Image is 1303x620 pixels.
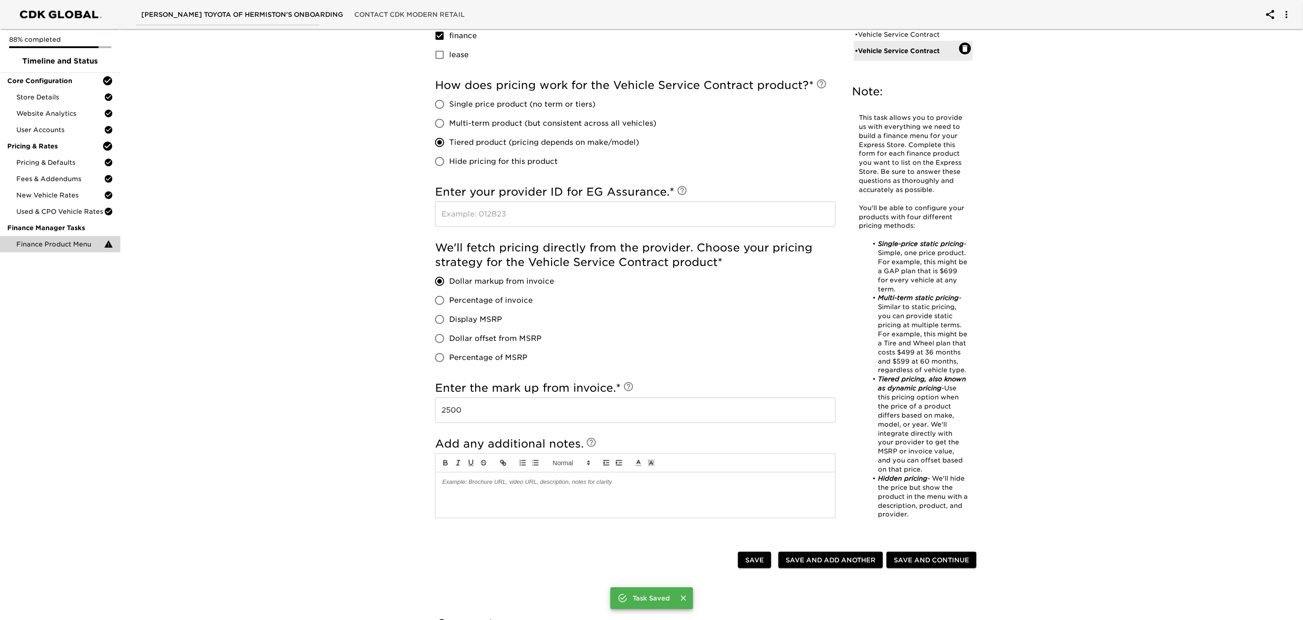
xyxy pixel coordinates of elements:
div: •Vehicle Service Contract [854,28,973,41]
span: Save [745,555,764,566]
h5: We'll fetch pricing directly from the provider. Choose your pricing strategy for the Vehicle Serv... [435,241,836,270]
h5: Note: [852,84,975,99]
input: Example: +$1000 [435,398,836,423]
span: User Accounts [16,125,104,134]
span: finance [449,30,477,41]
span: Pricing & Rates [7,142,102,151]
button: account of current user [1259,4,1281,25]
span: Percentage of invoice [449,295,533,306]
li: - We'll hide the price but show the product in the menu with a description, product, and provider. [868,474,968,519]
span: Dollar offset from MSRP [449,333,541,344]
em: Tiered pricing, also known as dynamic pricing [878,375,968,392]
span: Timeline and Status [7,56,113,67]
span: Website Analytics [16,109,104,118]
button: Save [738,552,771,569]
span: Contact CDK Modern Retail [354,9,465,20]
div: • Vehicle Service Contract [855,46,959,55]
span: Multi-term product (but consistent across all vehicles) [449,118,656,129]
span: Dollar markup from invoice [449,276,554,287]
span: Display MSRP [449,314,502,325]
em: Hidden pricing [878,475,927,482]
h5: Enter your provider ID for EG Assurance. [435,185,836,199]
p: 88% completed [9,35,111,44]
button: account of current user [1276,4,1298,25]
h5: How does pricing work for the Vehicle Service Contract product? [435,78,836,93]
span: Pricing & Defaults [16,158,104,167]
span: Single price product (no term or tiers) [449,99,595,110]
li: - Simple, one price product. For example, this might be a GAP plan that is $699 for every vehicle... [868,240,968,294]
li: Use this pricing option when the price of a product differs based on make, model, or year. We'll ... [868,375,968,474]
button: Delete: Vehicle Service Contract [959,43,971,54]
span: Hide pricing for this product [449,156,558,167]
span: Used & CPO Vehicle Rates [16,207,104,216]
em: Single-price static pricing [878,240,964,247]
input: Example: 012B23 [435,202,836,227]
p: You'll be able to configure your products with four different pricing methods: [859,203,968,231]
div: •Vehicle Service Contract [854,41,973,61]
button: Close [678,592,689,604]
span: Store Details [16,93,104,102]
span: Finance Product Menu [16,240,104,249]
p: This task allows you to provide us with everything we need to build a finance menu for your Expre... [859,113,968,195]
button: Save and Continue [887,552,976,569]
span: Core Configuration [7,76,102,85]
div: Task Saved [633,590,670,606]
li: Similar to static pricing, you can provide static pricing at multiple terms. For example, this mi... [868,294,968,375]
span: Save and Continue [894,555,969,566]
em: - [941,384,944,392]
span: New Vehicle Rates [16,191,104,200]
span: [PERSON_NAME] Toyota of Hermiston's Onboarding [141,9,343,20]
em: - [959,294,961,301]
div: • Vehicle Service Contract [855,30,959,39]
span: Percentage of MSRP [449,352,527,363]
span: lease [449,49,469,60]
span: Tiered product (pricing depends on make/model) [449,137,639,148]
span: Fees & Addendums [16,174,104,183]
button: Save and Add Another [778,552,883,569]
span: Save and Add Another [786,555,876,566]
em: Multi-term static pricing [878,294,959,301]
span: Finance Manager Tasks [7,223,113,232]
h5: Add any additional notes. [435,437,836,451]
h5: Enter the mark up from invoice. [435,381,836,395]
